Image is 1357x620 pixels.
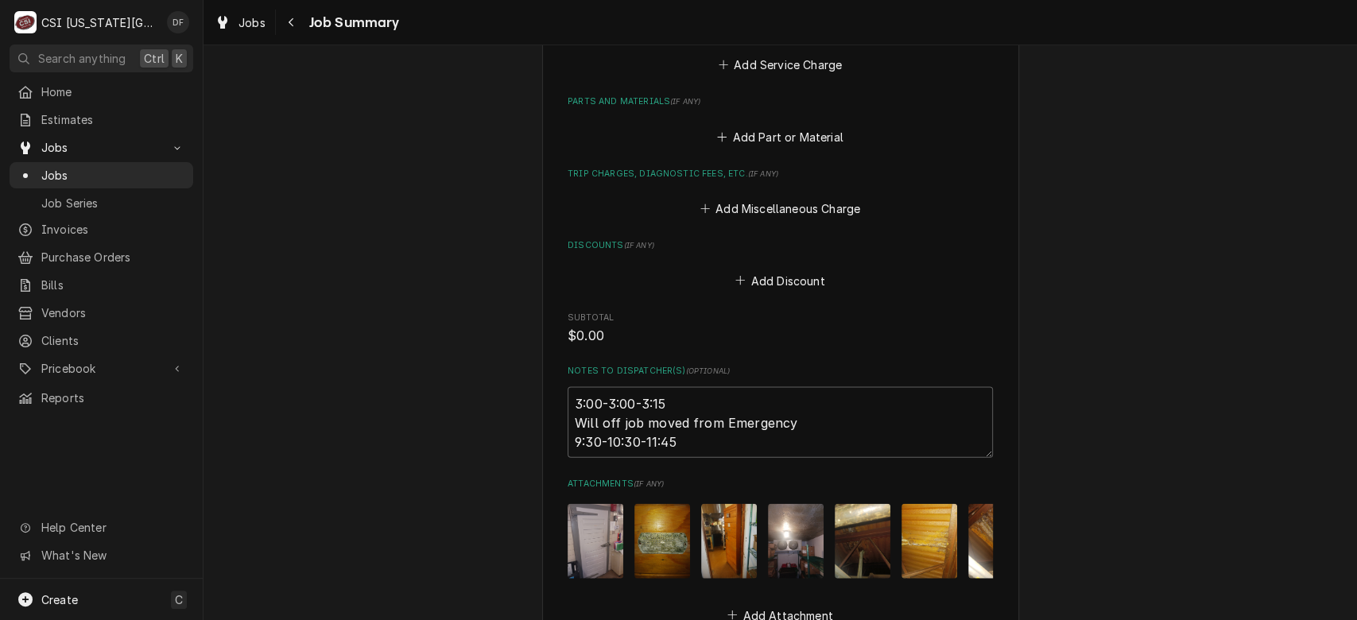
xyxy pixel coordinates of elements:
[41,83,185,100] span: Home
[41,195,185,211] span: Job Series
[41,304,185,321] span: Vendors
[10,272,193,298] a: Bills
[41,389,185,406] span: Reports
[10,244,193,270] a: Purchase Orders
[901,504,957,578] img: HVhRgpyiQkKAKHYmpzEx
[41,519,184,536] span: Help Center
[568,168,993,220] div: Trip Charges, Diagnostic Fees, etc.
[41,167,185,184] span: Jobs
[41,111,185,128] span: Estimates
[670,97,700,106] span: ( if any )
[41,332,185,349] span: Clients
[10,300,193,326] a: Vendors
[144,50,165,67] span: Ctrl
[10,134,193,161] a: Go to Jobs
[697,198,863,220] button: Add Miscellaneous Charge
[715,126,846,148] button: Add Part or Material
[10,45,193,72] button: Search anythingCtrlK
[10,355,193,382] a: Go to Pricebook
[568,328,604,343] span: $0.00
[304,12,400,33] span: Job Summary
[10,162,193,188] a: Jobs
[568,239,993,292] div: Discounts
[568,365,993,378] label: Notes to Dispatcher(s)
[568,504,623,578] img: nLtMYcKkSKGkQk2ZSD0Y
[623,241,653,250] span: ( if any )
[10,514,193,541] a: Go to Help Center
[279,10,304,35] button: Navigate back
[167,11,189,33] div: David Fannin's Avatar
[10,107,193,133] a: Estimates
[568,312,993,346] div: Subtotal
[568,478,993,490] label: Attachments
[568,312,993,324] span: Subtotal
[167,11,189,33] div: DF
[176,50,183,67] span: K
[568,168,993,180] label: Trip Charges, Diagnostic Fees, etc.
[41,593,78,606] span: Create
[701,504,757,578] img: 0iJdylXYRG4iWdtsnFn2
[41,547,184,564] span: What's New
[238,14,266,31] span: Jobs
[14,11,37,33] div: CSI Kansas City.'s Avatar
[175,591,183,608] span: C
[568,239,993,252] label: Discounts
[768,504,824,578] img: QHM8bLghTbm9S7Whsuye
[14,11,37,33] div: C
[634,504,690,578] img: OQgbugzQl2SNwi4H5Iwl
[10,216,193,242] a: Invoices
[715,54,844,76] button: Add Service Charge
[41,277,185,293] span: Bills
[10,327,193,354] a: Clients
[41,139,161,156] span: Jobs
[568,95,993,108] label: Parts and Materials
[733,269,828,292] button: Add Discount
[748,169,778,178] span: ( if any )
[38,50,126,67] span: Search anything
[568,95,993,148] div: Parts and Materials
[634,479,664,488] span: ( if any )
[41,360,161,377] span: Pricebook
[41,14,158,31] div: CSI [US_STATE][GEOGRAPHIC_DATA].
[568,365,993,458] div: Notes to Dispatcher(s)
[208,10,272,36] a: Jobs
[568,387,993,459] textarea: 3:00-3:00-3:15 Will off job moved from Emergency 9:30-10:30-11:45
[835,504,890,578] img: PUrAYEHTSGO3mhG19KI1
[10,385,193,411] a: Reports
[968,504,1024,578] img: sySwgprSmq41vXayLWeL
[41,249,185,265] span: Purchase Orders
[686,366,731,375] span: ( optional )
[10,79,193,105] a: Home
[10,542,193,568] a: Go to What's New
[568,327,993,346] span: Subtotal
[41,221,185,238] span: Invoices
[10,190,193,216] a: Job Series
